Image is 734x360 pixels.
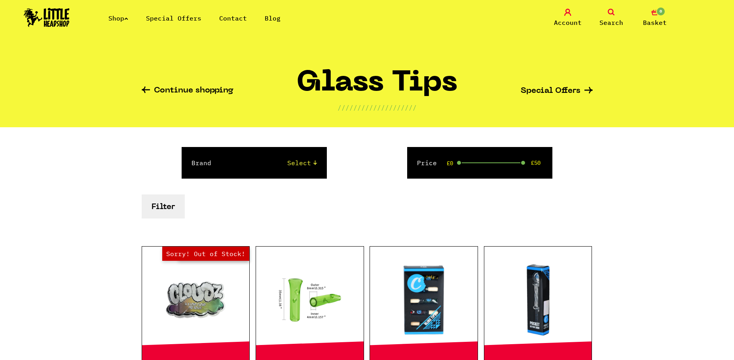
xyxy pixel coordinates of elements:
[219,14,247,22] a: Contact
[192,158,211,168] label: Brand
[142,260,250,339] a: Hurry! Low Stock Sorry! Out of Stock!
[592,9,631,27] a: Search
[554,18,582,27] span: Account
[656,7,666,16] span: 0
[142,194,185,219] button: Filter
[643,18,667,27] span: Basket
[142,87,233,96] a: Continue shopping
[146,14,201,22] a: Special Offers
[338,103,417,112] p: ////////////////////
[296,70,457,103] h1: Glass Tips
[635,9,675,27] a: 0 Basket
[531,160,541,166] span: £50
[162,247,249,261] span: Sorry! Out of Stock!
[24,8,70,27] img: Little Head Shop Logo
[599,18,623,27] span: Search
[265,14,281,22] a: Blog
[447,160,453,166] span: £0
[521,87,593,95] a: Special Offers
[417,158,437,168] label: Price
[108,14,128,22] a: Shop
